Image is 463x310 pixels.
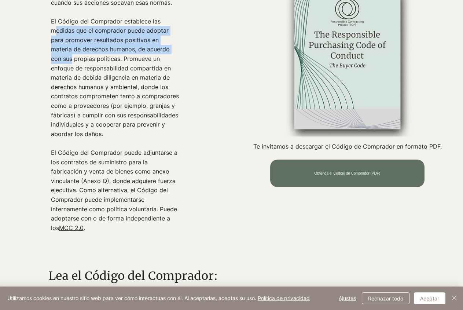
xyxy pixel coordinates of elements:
[59,224,84,231] a: MCC 2.0
[450,292,459,304] button: Cerca
[414,292,445,304] button: Aceptar
[420,295,439,302] font: Aceptar
[258,295,310,301] font: Política de privacidad
[48,269,218,283] font: Lea el Código del Comprador:
[270,160,425,187] a: Obtenga el Código de Comprador (PDF)
[51,18,179,138] font: El Código del Comprador establece las medidas que el comprador puede adoptar para promover result...
[7,295,256,301] font: Utilizamos cookies en nuestro sitio web para ver cómo interactúas con él. Al aceptarlas, aceptas ...
[450,293,459,302] img: Cerca
[84,224,85,231] font: .
[51,149,177,231] font: El Código del Comprador puede adjuntarse a los contratos de suministro para la fabricación y vent...
[315,171,381,175] font: Obtenga el Código de Comprador (PDF)
[362,292,409,304] button: Rechazar todo
[253,143,442,150] font: Te invitamos a descargar el Código de Comprador en formato PDF.
[339,293,356,304] span: Ajustes
[339,295,356,301] font: Ajustes
[368,295,403,302] font: Rechazar todo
